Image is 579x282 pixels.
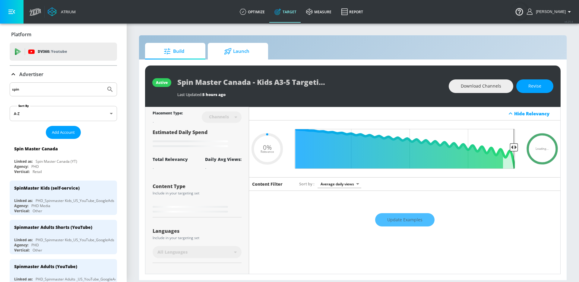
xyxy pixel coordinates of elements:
[214,44,260,59] span: Launch
[36,159,77,164] div: Spin Master Canada (YT)
[449,79,513,93] button: Download Channels
[202,92,226,97] span: 5 hours ago
[157,249,188,255] span: All Languages
[14,146,58,152] div: Spin Master Canada
[461,82,501,90] span: Download Channels
[14,164,28,169] div: Agency:
[10,43,117,61] div: DV360: Youtube
[533,10,566,14] span: login as: anthony.rios@zefr.com
[153,129,242,149] div: Estimated Daily Spend
[36,237,114,242] div: PHD_Spinmaster Kids_US_YouTube_GoogleAds
[511,3,528,20] button: Open Resource Center
[153,236,242,240] div: Include in your targeting set
[565,20,573,23] span: v 4.25.4
[514,111,557,117] div: Hide Relevancy
[31,164,39,169] div: PHD
[103,83,117,96] button: Submit Search
[153,156,188,162] div: Total Relevancy
[10,66,117,83] div: Advertiser
[301,1,336,23] a: measure
[14,159,33,164] div: Linked as:
[31,203,50,208] div: PHD Media
[51,48,67,55] p: Youtube
[235,1,270,23] a: optimize
[10,181,117,215] div: SpinMaster Kids (self-service)Linked as:PHD_Spinmaster Kids_US_YouTube_GoogleAdsAgency:PHD MediaV...
[10,141,117,176] div: Spin Master CanadaLinked as:Spin Master Canada (YT)Agency:PHDVertical:Retail
[48,7,76,16] a: Atrium
[59,9,76,14] div: Atrium
[270,1,301,23] a: Target
[516,79,553,93] button: Revise
[14,264,77,269] div: Spinmaster Adults (YouTube)
[33,208,42,213] div: Other
[10,220,117,254] div: Spinmaster Adults Shorts (YouTube)Linked as:PHD_Spinmaster Kids_US_YouTube_GoogleAdsAgency:PHDVer...
[528,82,541,90] span: Revise
[206,114,232,119] div: Channels
[177,92,443,97] div: Last Updated:
[33,169,42,174] div: Retail
[52,129,75,136] span: Add Account
[151,44,197,59] span: Build
[14,169,30,174] div: Vertical:
[252,181,283,187] h6: Content Filter
[153,129,207,136] span: Estimated Daily Spend
[318,180,361,188] div: Average daily views
[156,80,168,85] div: active
[261,150,274,153] span: Relevance
[527,8,573,15] button: [PERSON_NAME]
[38,48,67,55] p: DV360:
[17,104,30,108] label: Sort By
[249,107,560,120] div: Hide Relevancy
[14,224,92,230] div: Spinmaster Adults Shorts (YouTube)
[336,1,368,23] a: Report
[205,156,242,162] div: Daily Avg Views:
[36,277,119,282] div: PHD_Spinmaster Adults _US_YouTube_GoogleAds
[14,185,80,191] div: SpinMaster Kids (self-service)
[10,106,117,121] div: A-Z
[10,26,117,43] div: Platform
[19,71,43,78] p: Advertiser
[14,237,33,242] div: Linked as:
[291,129,518,169] input: Final Threshold
[12,85,103,93] input: Search by name
[14,208,30,213] div: Vertical:
[14,198,33,203] div: Linked as:
[153,191,242,195] div: Include in your targeting set
[536,147,549,150] span: Loading...
[14,203,28,208] div: Agency:
[46,126,81,139] button: Add Account
[153,229,242,233] div: Languages
[31,242,39,248] div: PHD
[14,248,30,253] div: Vertical:
[299,181,315,187] span: Sort by
[36,198,114,203] div: PHD_Spinmaster Kids_US_YouTube_GoogleAds
[153,111,183,117] div: Placement Type:
[14,277,33,282] div: Linked as:
[11,31,31,38] p: Platform
[153,246,242,258] div: All Languages
[263,144,272,150] span: 0%
[153,184,242,189] div: Content Type
[14,242,28,248] div: Agency:
[33,248,42,253] div: Other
